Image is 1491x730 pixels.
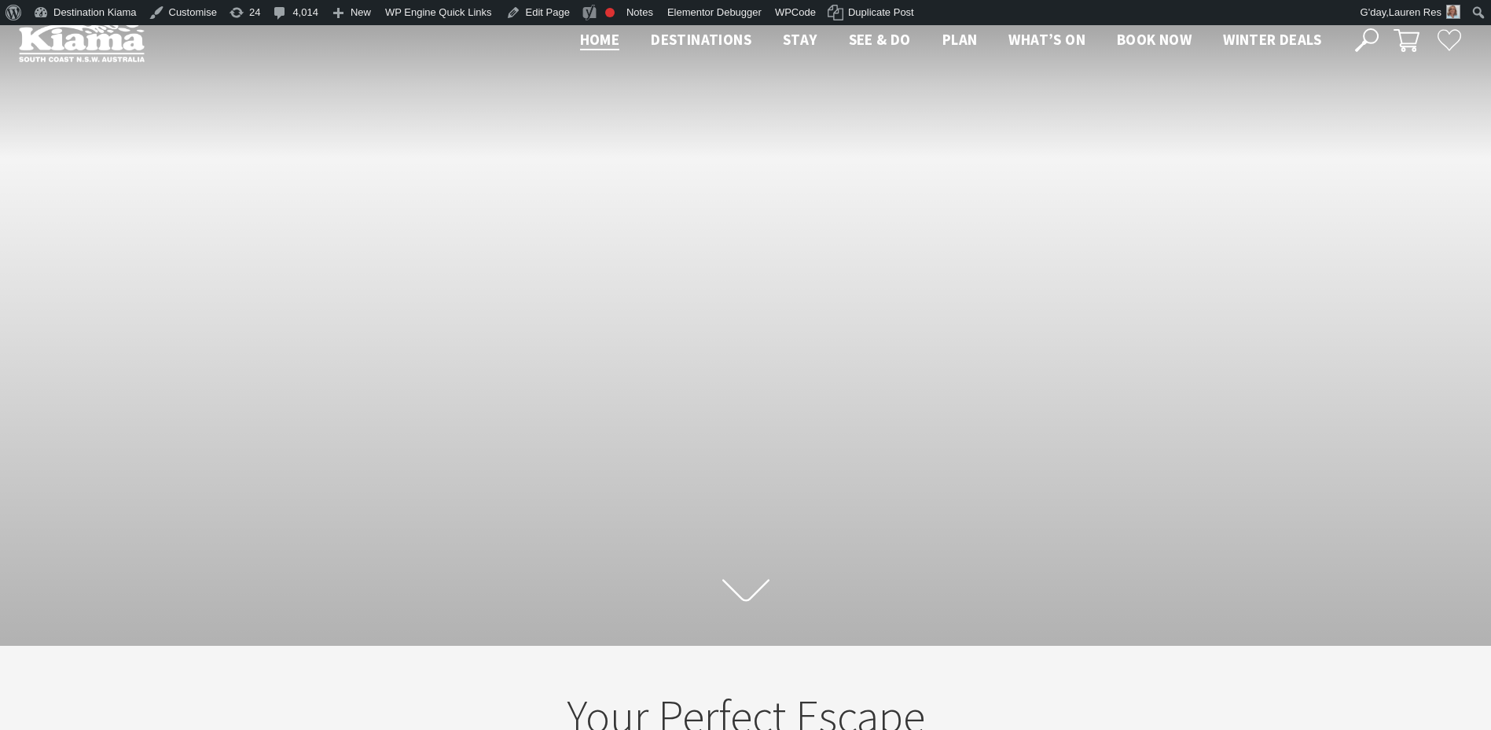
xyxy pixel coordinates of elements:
[783,30,817,49] span: Stay
[1389,6,1441,18] span: Lauren Res
[19,19,145,62] img: Kiama Logo
[651,30,751,49] span: Destinations
[1008,30,1085,49] span: What’s On
[1446,5,1460,19] img: Res-lauren-square-150x150.jpg
[580,30,620,49] span: Home
[564,28,1337,53] nav: Main Menu
[849,30,911,49] span: See & Do
[1223,30,1321,49] span: Winter Deals
[942,30,978,49] span: Plan
[605,8,615,17] div: Focus keyphrase not set
[1117,30,1192,49] span: Book now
